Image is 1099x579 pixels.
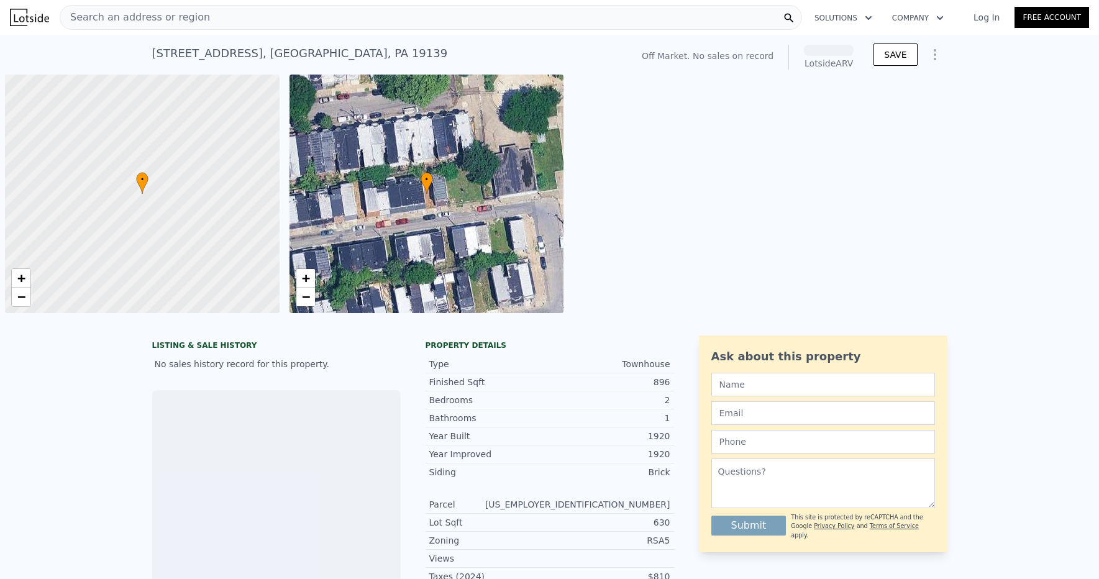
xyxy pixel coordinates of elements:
span: + [17,270,25,286]
div: Off Market. No sales on record [642,50,773,62]
span: − [17,289,25,304]
div: • [136,172,148,194]
div: Townhouse [550,358,670,370]
a: Zoom in [12,269,30,288]
a: Privacy Policy [814,522,854,529]
div: Year Built [429,430,550,442]
div: Ask about this property [711,348,935,365]
input: Phone [711,430,935,454]
img: Lotside [10,9,49,26]
div: Brick [550,466,670,478]
div: Views [429,552,550,565]
input: Name [711,373,935,396]
div: This site is protected by reCAPTCHA and the Google and apply. [791,513,934,540]
div: No sales history record for this property. [152,353,401,375]
span: + [301,270,309,286]
div: 630 [550,516,670,529]
div: [STREET_ADDRESS] , [GEOGRAPHIC_DATA] , PA 19139 [152,45,448,62]
a: Zoom out [296,288,315,306]
div: 1920 [550,448,670,460]
div: Parcel [429,498,485,511]
div: 1920 [550,430,670,442]
a: Zoom in [296,269,315,288]
span: − [301,289,309,304]
div: Lot Sqft [429,516,550,529]
div: LISTING & SALE HISTORY [152,340,401,353]
a: Free Account [1015,7,1089,28]
div: 896 [550,376,670,388]
div: [US_EMPLOYER_IDENTIFICATION_NUMBER] [485,498,670,511]
div: Siding [429,466,550,478]
button: Show Options [923,42,947,67]
button: Solutions [805,7,882,29]
div: Finished Sqft [429,376,550,388]
button: Submit [711,516,787,536]
input: Email [711,401,935,425]
a: Log In [959,11,1015,24]
button: Company [882,7,954,29]
div: 2 [550,394,670,406]
a: Terms of Service [870,522,919,529]
div: Zoning [429,534,550,547]
div: RSA5 [550,534,670,547]
div: Year Improved [429,448,550,460]
div: Property details [426,340,674,350]
div: Bathrooms [429,412,550,424]
span: Search an address or region [60,10,210,25]
div: 1 [550,412,670,424]
span: • [421,174,433,185]
div: • [421,172,433,194]
div: Type [429,358,550,370]
a: Zoom out [12,288,30,306]
div: Lotside ARV [804,57,854,70]
button: SAVE [873,43,917,66]
div: Bedrooms [429,394,550,406]
span: • [136,174,148,185]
